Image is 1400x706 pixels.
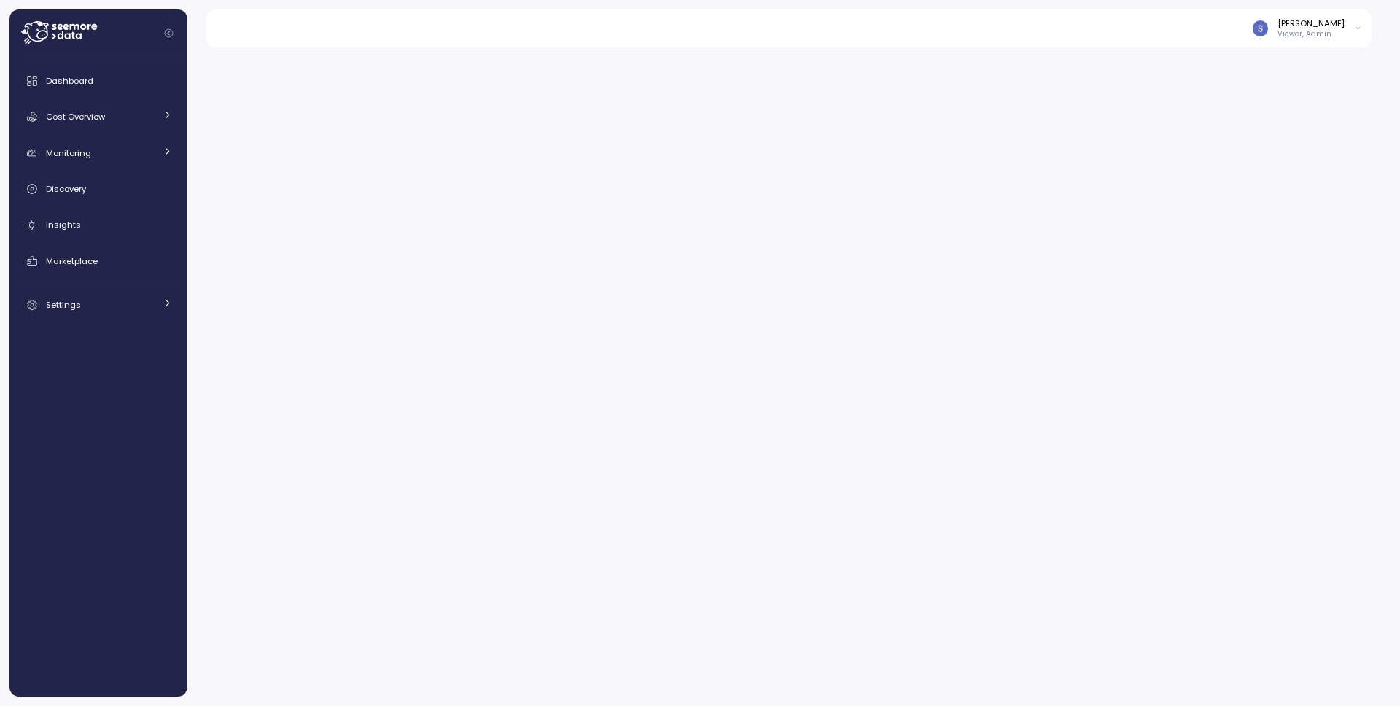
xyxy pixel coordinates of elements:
[160,28,178,39] button: Collapse navigation
[15,211,182,240] a: Insights
[1277,18,1345,29] div: [PERSON_NAME]
[15,102,182,131] a: Cost Overview
[15,174,182,203] a: Discovery
[46,255,98,267] span: Marketplace
[46,111,105,123] span: Cost Overview
[46,183,86,195] span: Discovery
[46,147,91,159] span: Monitoring
[46,299,81,311] span: Settings
[15,247,182,276] a: Marketplace
[15,139,182,168] a: Monitoring
[15,66,182,96] a: Dashboard
[1277,29,1345,39] p: Viewer, Admin
[1253,20,1268,36] img: ACg8ocLCy7HMj59gwelRyEldAl2GQfy23E10ipDNf0SDYCnD3y85RA=s96-c
[46,219,81,230] span: Insights
[15,290,182,319] a: Settings
[46,75,93,87] span: Dashboard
